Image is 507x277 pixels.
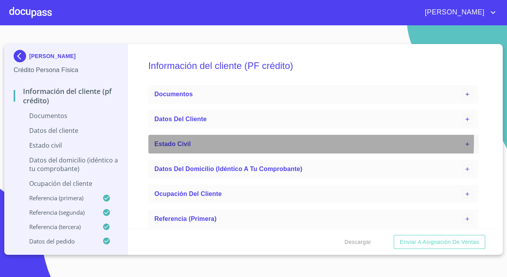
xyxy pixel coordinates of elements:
div: Documentos [148,85,479,104]
p: Referencia (segunda) [14,208,102,216]
p: Datos del cliente [14,126,118,135]
button: account of current user [419,6,498,19]
p: Datos del pedido [14,237,102,245]
span: Descargar [345,237,371,247]
div: Referencia (primera) [148,210,479,228]
p: Documentos [14,111,118,120]
p: Estado Civil [14,141,118,150]
div: Ocupación del Cliente [148,185,479,203]
span: Datos del domicilio (idéntico a tu comprobante) [155,166,303,172]
p: Crédito Persona Física [14,65,118,75]
p: Referencia (tercera) [14,223,102,231]
span: [PERSON_NAME] [419,6,488,19]
span: Estado Civil [155,141,191,147]
span: Documentos [155,91,193,97]
button: Descargar [342,235,374,249]
div: Datos del cliente [148,110,479,129]
span: Referencia (primera) [155,215,217,222]
span: Datos del cliente [155,116,207,122]
p: Ocupación del Cliente [14,179,118,188]
span: Ocupación del Cliente [155,191,222,197]
button: Enviar a Asignación de Ventas [394,235,485,249]
span: Enviar a Asignación de Ventas [400,237,479,247]
p: Referencia (primera) [14,194,102,202]
h5: Información del cliente (PF crédito) [148,50,479,82]
div: Estado Civil [148,135,479,153]
p: Datos del domicilio (idéntico a tu comprobante) [14,156,118,173]
p: [PERSON_NAME] [29,53,76,59]
div: Datos del domicilio (idéntico a tu comprobante) [148,160,479,178]
img: Docupass spot blue [14,50,29,62]
p: Información del cliente (PF crédito) [14,86,118,105]
div: [PERSON_NAME] [14,50,118,65]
